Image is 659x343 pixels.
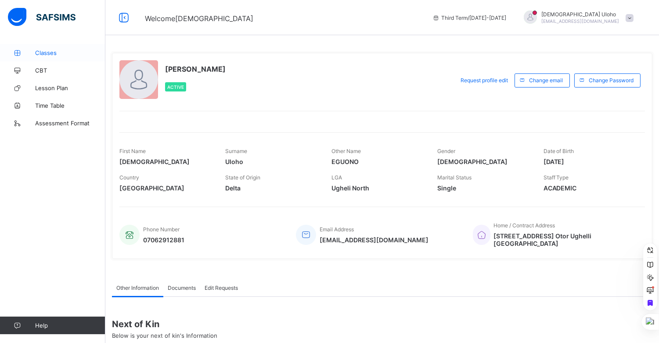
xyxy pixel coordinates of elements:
[437,184,530,192] span: Single
[515,11,638,25] div: EzekielUloho
[437,158,530,165] span: [DEMOGRAPHIC_DATA]
[541,11,619,18] span: [DEMOGRAPHIC_DATA] Uloho
[529,77,563,84] span: Change email
[320,226,354,233] span: Email Address
[437,148,455,154] span: Gender
[331,184,424,192] span: Ugheli North
[168,285,196,291] span: Documents
[119,158,212,165] span: [DEMOGRAPHIC_DATA]
[225,174,260,181] span: State of Origin
[35,120,105,127] span: Assessment Format
[119,184,212,192] span: [GEOGRAPHIC_DATA]
[119,148,146,154] span: First Name
[225,184,318,192] span: Delta
[143,226,180,233] span: Phone Number
[331,174,342,181] span: LGA
[205,285,238,291] span: Edit Requests
[112,332,217,339] span: Below is your next of kin's Information
[35,49,105,56] span: Classes
[35,102,105,109] span: Time Table
[167,84,184,90] span: Active
[35,322,105,329] span: Help
[494,222,555,229] span: Home / Contract Address
[544,148,574,154] span: Date of Birth
[116,285,159,291] span: Other Information
[432,15,506,21] span: session/term information
[145,14,253,23] span: Welcome [DEMOGRAPHIC_DATA]
[331,158,424,165] span: EGUONO
[461,77,508,84] span: Request profile edit
[119,174,139,181] span: Country
[544,184,636,192] span: ACADEMIC
[225,158,318,165] span: Uloho
[143,236,184,244] span: 07062912881
[544,158,636,165] span: [DATE]
[437,174,472,181] span: Marital Status
[541,18,619,24] span: [EMAIL_ADDRESS][DOMAIN_NAME]
[35,84,105,91] span: Lesson Plan
[544,174,569,181] span: Staff Type
[225,148,247,154] span: Surname
[320,236,429,244] span: [EMAIL_ADDRESS][DOMAIN_NAME]
[35,67,105,74] span: CBT
[589,77,634,84] span: Change Password
[165,65,226,73] span: [PERSON_NAME]
[8,8,76,26] img: safsims
[331,148,361,154] span: Other Name
[112,319,652,329] span: Next of Kin
[494,232,636,247] span: [STREET_ADDRESS] Otor Ughelli [GEOGRAPHIC_DATA]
